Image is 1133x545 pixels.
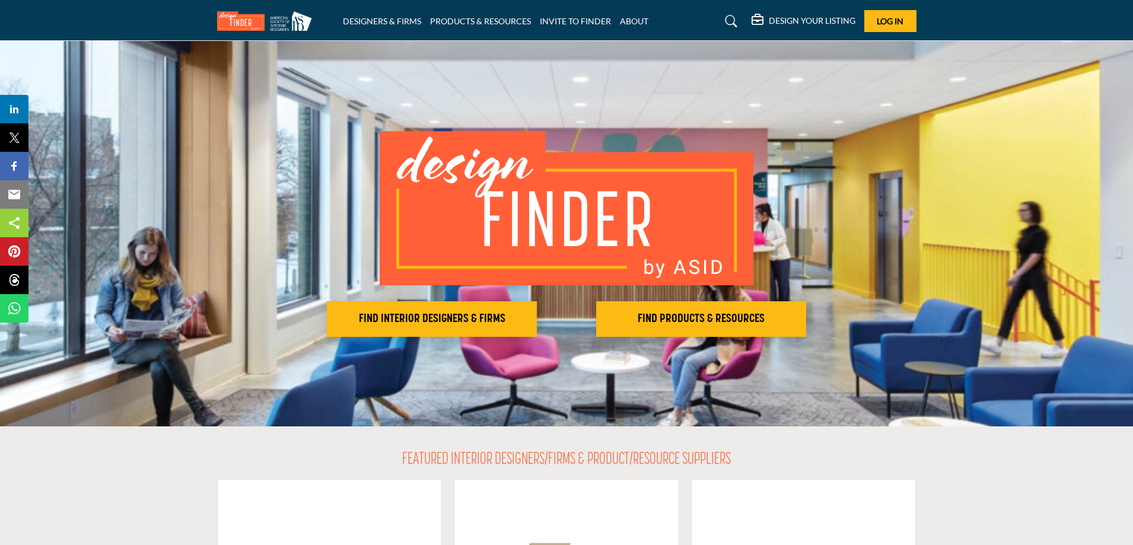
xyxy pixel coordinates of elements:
div: DESIGN YOUR LISTING [752,14,855,28]
a: Search [714,12,745,31]
a: PRODUCTS & RESOURCES [430,16,531,26]
a: ABOUT [620,16,648,26]
h2: FIND INTERIOR DESIGNERS & FIRMS [330,312,533,326]
h2: FEATURED INTERIOR DESIGNERS/FIRMS & PRODUCT/RESOURCE SUPPLIERS [402,450,731,470]
h2: FIND PRODUCTS & RESOURCES [600,312,803,326]
a: INVITE TO FINDER [540,16,611,26]
button: FIND PRODUCTS & RESOURCES [596,301,806,337]
span: Log In [877,16,903,26]
h5: DESIGN YOUR LISTING [769,15,855,26]
img: image [380,131,753,285]
button: FIND INTERIOR DESIGNERS & FIRMS [327,301,537,337]
a: DESIGNERS & FIRMS [343,16,421,26]
button: Log In [864,10,916,32]
img: Site Logo [217,11,318,31]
